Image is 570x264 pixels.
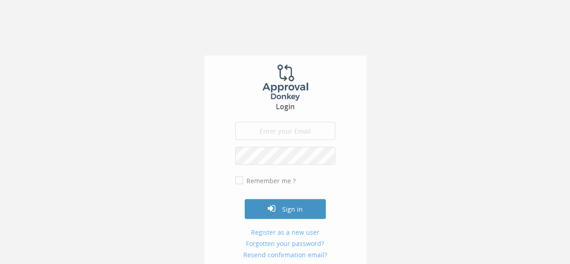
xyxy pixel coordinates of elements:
[235,124,335,142] input: Enter your Email
[235,230,335,239] a: Register as a new user
[244,178,296,187] label: Remember me ?
[245,201,326,221] button: Sign in
[235,252,335,261] a: Resend confirmation email?
[235,241,335,250] a: Forgotten your password?
[251,66,319,102] img: logo.png
[204,105,366,113] h3: Login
